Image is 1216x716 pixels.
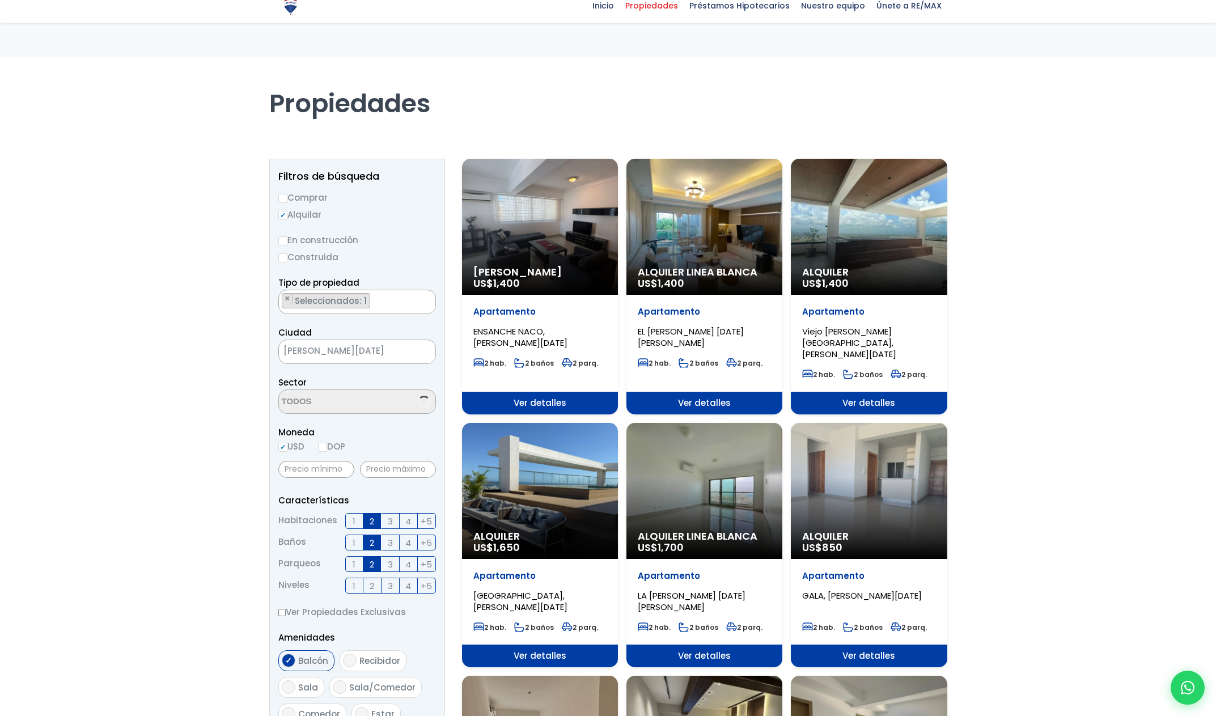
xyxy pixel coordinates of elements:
[679,358,718,368] span: 2 baños
[626,392,782,414] span: Ver detalles
[370,536,374,550] span: 2
[279,390,389,414] textarea: Search
[282,293,370,308] li: APARTAMENTO
[353,579,355,593] span: 1
[638,590,745,613] span: LA [PERSON_NAME] [DATE][PERSON_NAME]
[473,358,506,368] span: 2 hab.
[626,423,782,667] a: Alquiler Linea Blanca US$1,700 Apartamento LA [PERSON_NAME] [DATE][PERSON_NAME] 2 hab. 2 baños 2 ...
[360,461,436,478] input: Precio máximo
[278,277,359,289] span: Tipo de propiedad
[353,536,355,550] span: 1
[473,540,520,554] span: US$
[370,557,374,571] span: 2
[278,630,436,645] p: Amenidades
[282,680,295,694] input: Sala
[418,347,424,357] span: ×
[278,513,337,529] span: Habitaciones
[333,680,346,694] input: Sala/Comedor
[473,531,607,542] span: Alquiler
[421,536,432,550] span: +5
[285,294,290,304] span: ×
[791,645,947,667] span: Ver detalles
[514,358,554,368] span: 2 baños
[658,276,684,290] span: 1,400
[278,250,436,264] label: Construida
[370,579,374,593] span: 2
[626,159,782,414] a: Alquiler Linea Blanca US$1,400 Apartamento EL [PERSON_NAME] [DATE][PERSON_NAME] 2 hab. 2 baños 2 ...
[626,645,782,667] span: Ver detalles
[278,194,287,203] input: Comprar
[278,236,287,245] input: En construcción
[514,622,554,632] span: 2 baños
[388,536,393,550] span: 3
[802,540,842,554] span: US$
[791,392,947,414] span: Ver detalles
[638,276,684,290] span: US$
[562,622,598,632] span: 2 parq.
[278,556,321,572] span: Parqueos
[891,370,927,379] span: 2 parq.
[802,266,935,278] span: Alquiler
[405,579,411,593] span: 4
[282,654,295,667] input: Balcón
[405,557,411,571] span: 4
[638,358,671,368] span: 2 hab.
[278,605,436,619] label: Ver Propiedades Exclusivas
[462,423,618,667] a: Alquiler US$1,650 Apartamento [GEOGRAPHIC_DATA], [PERSON_NAME][DATE] 2 hab. 2 baños 2 parq. Ver d...
[405,514,411,528] span: 4
[638,570,771,582] p: Apartamento
[278,493,436,507] p: Características
[298,681,318,693] span: Sala
[822,540,842,554] span: 850
[421,579,432,593] span: +5
[388,557,393,571] span: 3
[802,370,835,379] span: 2 hab.
[278,340,436,364] span: SANTO DOMINGO DE GUZMÁN
[658,540,684,554] span: 1,700
[278,253,287,262] input: Construida
[638,540,684,554] span: US$
[822,276,849,290] span: 1,400
[423,293,430,304] button: Remove all items
[279,290,285,315] textarea: Search
[679,622,718,632] span: 2 baños
[278,171,436,182] h2: Filtros de búsqueda
[462,645,618,667] span: Ver detalles
[462,159,618,414] a: [PERSON_NAME] US$1,400 Apartamento ENSANCHE NACO, [PERSON_NAME][DATE] 2 hab. 2 baños 2 parq. Ver ...
[802,590,922,601] span: GALA, [PERSON_NAME][DATE]
[388,579,393,593] span: 3
[359,655,400,667] span: Recibidor
[843,622,883,632] span: 2 baños
[298,655,328,667] span: Balcón
[278,190,436,205] label: Comprar
[278,376,307,388] span: Sector
[353,557,355,571] span: 1
[278,439,304,454] label: USD
[638,622,671,632] span: 2 hab.
[891,622,927,632] span: 2 parq.
[638,306,771,317] p: Apartamento
[278,578,310,594] span: Niveles
[318,443,327,452] input: DOP
[493,276,520,290] span: 1,400
[318,439,345,454] label: DOP
[343,654,357,667] input: Recibidor
[278,535,306,550] span: Baños
[802,622,835,632] span: 2 hab.
[473,590,567,613] span: [GEOGRAPHIC_DATA], [PERSON_NAME][DATE]
[421,557,432,571] span: +5
[726,358,762,368] span: 2 parq.
[405,536,411,550] span: 4
[269,57,947,119] h1: Propiedades
[473,276,520,290] span: US$
[278,211,287,220] input: Alquilar
[423,294,429,304] span: ×
[421,514,432,528] span: +5
[353,514,355,528] span: 1
[278,609,286,616] input: Ver Propiedades Exclusivas
[278,443,287,452] input: USD
[462,392,618,414] span: Ver detalles
[349,681,416,693] span: Sala/Comedor
[473,266,607,278] span: [PERSON_NAME]
[370,514,374,528] span: 2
